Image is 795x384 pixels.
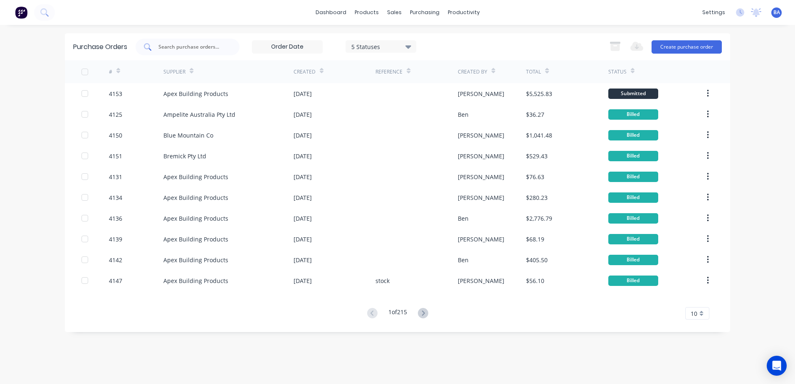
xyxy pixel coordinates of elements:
div: Apex Building Products [163,172,228,181]
div: [PERSON_NAME] [458,235,504,244]
div: Billed [608,109,658,120]
div: [PERSON_NAME] [458,193,504,202]
div: 4131 [109,172,122,181]
div: [DATE] [294,276,312,285]
div: Submitted [608,89,658,99]
div: products [351,6,383,19]
div: 4147 [109,276,122,285]
div: # [109,68,112,76]
div: [PERSON_NAME] [458,172,504,181]
input: Search purchase orders... [158,43,227,51]
div: [PERSON_NAME] [458,276,504,285]
div: 4142 [109,256,122,264]
div: 4150 [109,131,122,140]
div: Apex Building Products [163,235,228,244]
div: $56.10 [526,276,544,285]
a: dashboard [311,6,351,19]
div: [PERSON_NAME] [458,152,504,160]
div: Apex Building Products [163,89,228,98]
div: $68.19 [526,235,544,244]
div: Billed [608,276,658,286]
div: 4139 [109,235,122,244]
input: Order Date [252,41,322,53]
div: $405.50 [526,256,548,264]
div: Open Intercom Messenger [767,356,787,376]
div: [PERSON_NAME] [458,89,504,98]
div: 4151 [109,152,122,160]
div: $280.23 [526,193,548,202]
div: [DATE] [294,193,312,202]
div: $5,525.83 [526,89,552,98]
div: Blue Mountain Co [163,131,213,140]
div: [PERSON_NAME] [458,131,504,140]
div: 4153 [109,89,122,98]
div: [DATE] [294,256,312,264]
div: Billed [608,234,658,244]
div: Purchase Orders [73,42,127,52]
div: stock [375,276,390,285]
div: Bremick Pty Ltd [163,152,206,160]
div: Billed [608,213,658,224]
div: Billed [608,130,658,140]
div: [DATE] [294,89,312,98]
div: Status [608,68,627,76]
div: 1 of 215 [388,308,407,320]
div: sales [383,6,406,19]
div: Apex Building Products [163,214,228,223]
div: Apex Building Products [163,193,228,202]
div: 4136 [109,214,122,223]
div: Apex Building Products [163,256,228,264]
div: purchasing [406,6,444,19]
div: Created [294,68,316,76]
span: 10 [691,309,697,318]
div: settings [698,6,729,19]
span: BA [773,9,780,16]
div: Created By [458,68,487,76]
div: Ben [458,110,469,119]
div: $36.27 [526,110,544,119]
div: [DATE] [294,152,312,160]
div: Ben [458,256,469,264]
div: 5 Statuses [351,42,411,51]
div: Billed [608,172,658,182]
div: Supplier [163,68,185,76]
div: $76.63 [526,172,544,181]
div: 4134 [109,193,122,202]
div: Ampelite Australia Pty Ltd [163,110,235,119]
div: productivity [444,6,484,19]
div: Billed [608,255,658,265]
div: [DATE] [294,131,312,140]
div: Apex Building Products [163,276,228,285]
div: [DATE] [294,172,312,181]
div: Total [526,68,541,76]
div: Ben [458,214,469,223]
div: $529.43 [526,152,548,160]
button: Create purchase order [652,40,722,54]
div: $1,041.48 [526,131,552,140]
div: Reference [375,68,402,76]
div: [DATE] [294,214,312,223]
div: $2,776.79 [526,214,552,223]
div: [DATE] [294,235,312,244]
div: [DATE] [294,110,312,119]
div: Billed [608,151,658,161]
img: Factory [15,6,27,19]
div: Billed [608,192,658,203]
div: 4125 [109,110,122,119]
